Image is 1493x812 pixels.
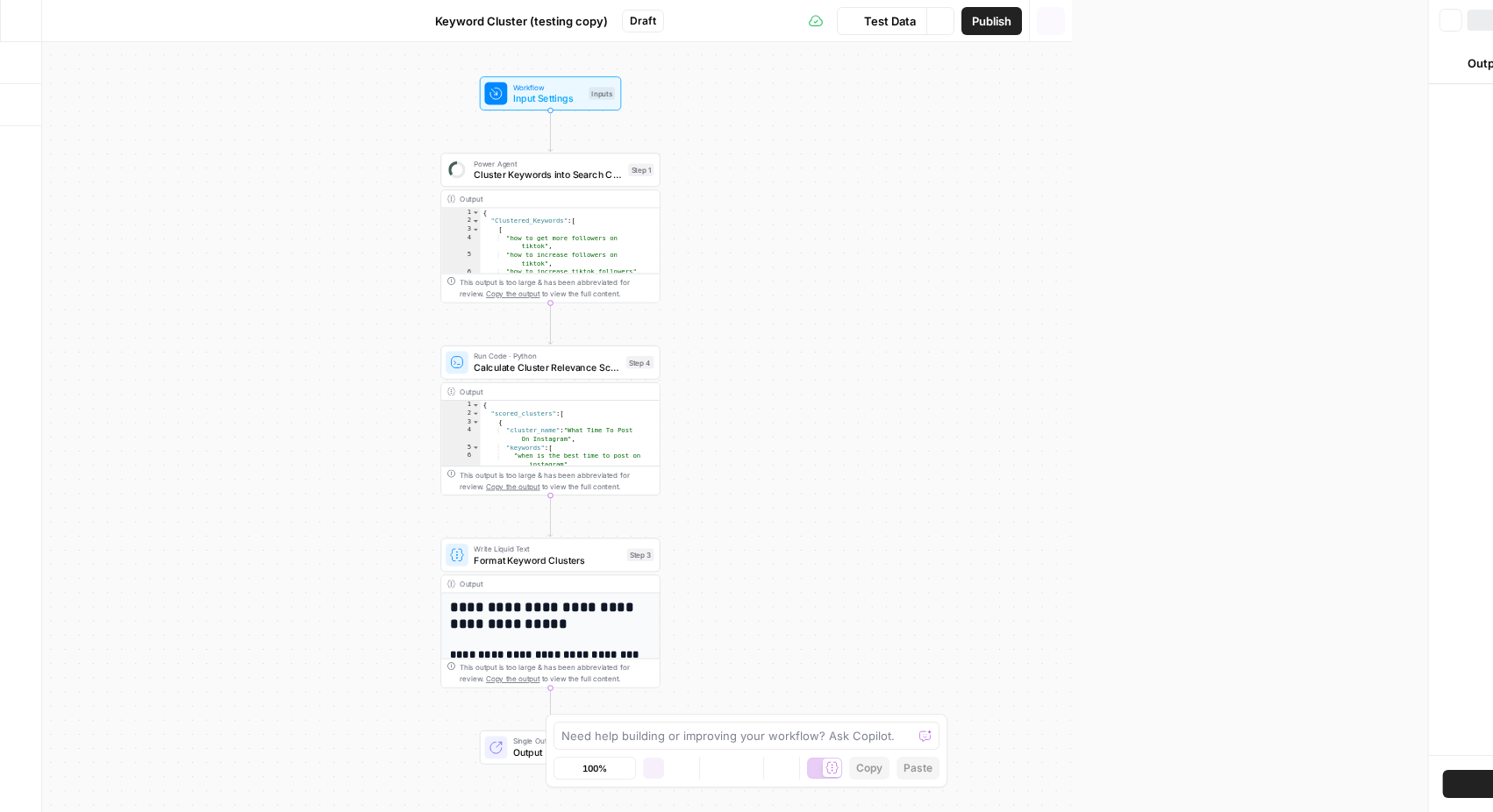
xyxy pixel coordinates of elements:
span: Toggle code folding, rows 1 through 1124 [472,208,480,217]
div: WorkflowInput SettingsInputs [440,76,660,110]
span: Keyword Cluster (testing copy) [435,12,608,30]
div: 5 [441,443,480,452]
div: 6 [441,267,480,276]
span: Copy the output [486,482,539,491]
span: Input Settings [513,91,583,105]
div: Single OutputOutputEnd [440,730,660,765]
div: 1 [441,401,480,410]
span: Toggle code folding, rows 3 through 22 [472,225,480,234]
span: Copy [856,760,882,776]
span: Toggle code folding, rows 5 through 27 [472,443,480,452]
div: 6 [441,452,480,468]
span: Workflow [513,82,583,93]
div: Run Code · PythonCalculate Cluster Relevance ScoresStep 4Output{ "scored_clusters":[ { "cluster_n... [440,345,660,495]
span: Paste [904,760,932,776]
button: Keyword Cluster (testing copy) [409,7,618,35]
span: Run Code · Python [474,351,620,362]
g: Edge from start to step_1 [548,110,553,152]
div: Step 1 [628,164,654,177]
button: Publish [961,7,1022,35]
span: Cluster Keywords into Search Clusters [474,167,623,182]
div: This output is too large & has been abbreviated for review. to view the full content. [460,469,654,492]
span: Write Liquid Text [474,543,621,554]
button: Test Data [837,7,926,35]
span: Toggle code folding, rows 2 through 1123 [472,217,480,225]
div: Power AgentCluster Keywords into Search ClustersStep 1Output{ "Clustered_Keywords":[ [ "how to ge... [440,153,660,303]
div: Output [460,193,621,204]
span: Output [513,745,591,759]
span: Toggle code folding, rows 3 through 31 [472,417,480,426]
div: 3 [441,225,480,234]
span: Test Data [864,12,916,30]
span: Power Agent [474,158,623,169]
button: Copy [849,757,889,780]
span: Toggle code folding, rows 2 through 2264 [472,410,480,418]
div: Step 4 [626,356,654,369]
div: 3 [441,417,480,426]
div: 2 [441,410,480,418]
div: 4 [441,426,480,443]
div: 4 [441,233,480,250]
span: Calculate Cluster Relevance Scores [474,360,620,374]
span: Publish [972,12,1011,30]
div: Step 3 [627,549,654,562]
div: 1 [441,208,480,217]
g: Edge from step_4 to step_3 [548,495,553,537]
div: 5 [441,251,480,267]
button: Paste [897,757,939,780]
div: 2 [441,217,480,225]
span: Toggle code folding, rows 1 through 2265 [472,401,480,410]
g: Edge from step_3 to end [548,688,553,730]
span: Copy the output [486,289,539,298]
span: Draft [630,13,656,29]
span: Format Keyword Clusters [474,552,621,566]
span: Single Output [513,736,591,747]
div: Output [460,386,621,397]
div: This output is too large & has been abbreviated for review. to view the full content. [460,277,654,300]
span: 100% [582,761,607,775]
div: Output [460,578,621,589]
div: This output is too large & has been abbreviated for review. to view the full content. [460,662,654,685]
span: Copy the output [486,674,539,683]
g: Edge from step_1 to step_4 [548,303,553,345]
div: Inputs [589,87,615,100]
